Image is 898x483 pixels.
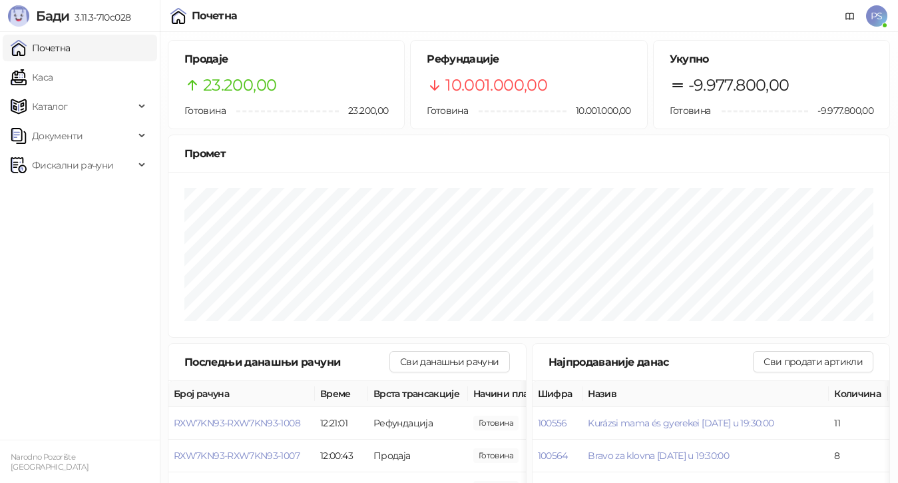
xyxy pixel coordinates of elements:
[11,64,53,91] a: Каса
[192,11,238,21] div: Почетна
[339,103,388,118] span: 23.200,00
[473,448,519,463] span: 700.700.700,00
[368,407,468,440] td: Рефундација
[8,5,29,27] img: Logo
[670,105,711,117] span: Готовина
[36,8,69,24] span: Бади
[670,51,873,67] h5: Укупно
[184,51,388,67] h5: Продаје
[184,145,873,162] div: Промет
[315,440,368,472] td: 12:00:43
[32,123,83,149] span: Документи
[315,407,368,440] td: 12:21:01
[839,5,861,27] a: Документација
[368,381,468,407] th: Врста трансакције
[168,381,315,407] th: Број рачуна
[315,381,368,407] th: Време
[184,105,226,117] span: Готовина
[829,440,888,472] td: 8
[829,407,888,440] td: 11
[533,381,583,407] th: Шифра
[427,51,630,67] h5: Рефундације
[174,417,300,429] button: RXW7KN93-RXW7KN93-1008
[753,351,873,372] button: Сви продати артикли
[368,440,468,472] td: Продаја
[549,354,754,370] div: Најпродаваније данас
[174,450,300,462] button: RXW7KN93-RXW7KN93-1007
[588,417,774,429] button: Kurázsi mama és gyerekei [DATE] u 19:30:00
[829,381,888,407] th: Количина
[473,416,519,430] span: 10.001.000,00
[468,381,601,407] th: Начини плаћања
[538,450,568,462] button: 100564
[184,354,389,370] div: Последњи данашњи рачуни
[808,103,873,118] span: -9.977.800,00
[32,152,113,179] span: Фискални рачуни
[203,73,276,98] span: 23.200,00
[688,73,789,98] span: -9.977.800,00
[11,35,71,61] a: Почетна
[11,452,89,472] small: Narodno Pozorište [GEOGRAPHIC_DATA]
[866,5,887,27] span: PS
[582,381,829,407] th: Назив
[538,417,567,429] button: 100556
[588,450,729,462] button: Bravo za klovna [DATE] u 19:30:00
[445,73,547,98] span: 10.001.000,00
[566,103,631,118] span: 10.001.000,00
[389,351,509,372] button: Сви данашњи рачуни
[69,11,130,23] span: 3.11.3-710c028
[32,93,68,120] span: Каталог
[427,105,468,117] span: Готовина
